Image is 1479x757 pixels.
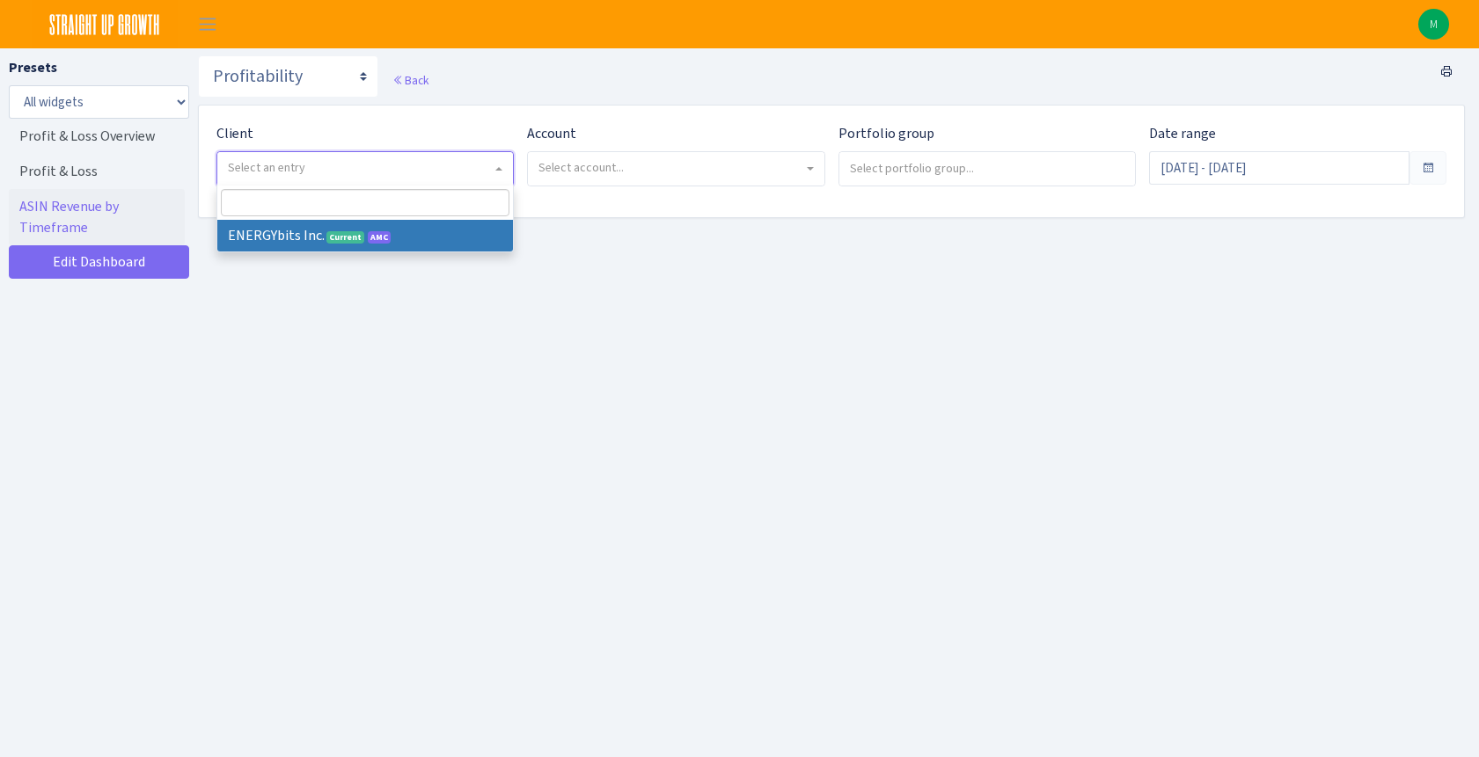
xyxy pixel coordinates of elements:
a: Edit Dashboard [9,245,189,279]
a: M [1418,9,1449,40]
span: Select an entry [228,159,305,176]
a: Back [392,72,428,88]
span: AMC [368,231,391,244]
label: Presets [9,57,57,78]
label: Portfolio group [838,123,934,144]
input: Select portfolio group... [839,152,1135,184]
img: Michael Sette [1418,9,1449,40]
label: Date range [1149,123,1216,144]
span: Current [326,231,364,244]
a: Profit & Loss Overview [9,119,185,154]
a: Profit & Loss [9,154,185,189]
a: ASIN Revenue by Timeframe [9,189,185,245]
span: Select account... [538,159,624,176]
label: Account [527,123,576,144]
button: Toggle navigation [186,10,230,39]
li: ENERGYbits Inc. [217,220,513,251]
label: Client [216,123,253,144]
